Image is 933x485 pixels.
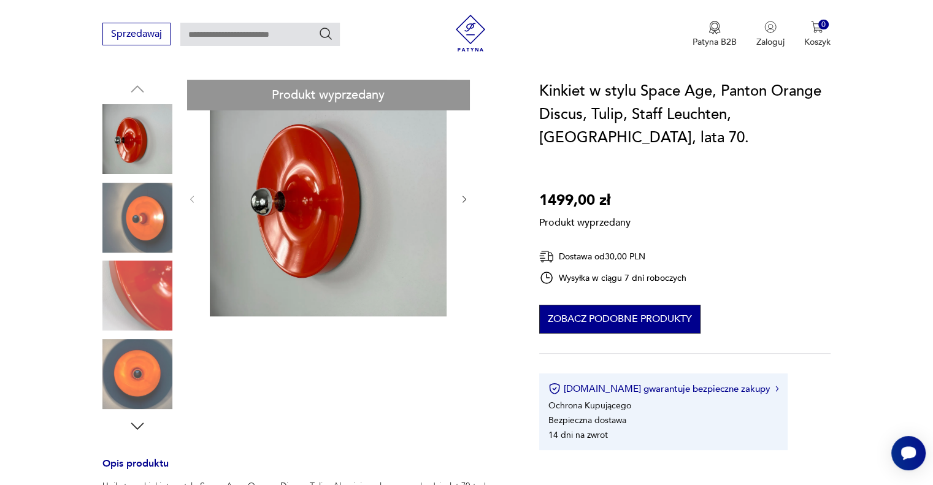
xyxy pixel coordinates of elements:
[548,414,626,426] li: Bezpieczna dostawa
[548,400,631,411] li: Ochrona Kupującego
[775,386,779,392] img: Ikona strzałki w prawo
[804,36,831,48] p: Koszyk
[804,21,831,48] button: 0Koszyk
[539,189,631,212] p: 1499,00 zł
[756,36,785,48] p: Zaloguj
[539,270,686,285] div: Wysyłka w ciągu 7 dni roboczych
[318,26,333,41] button: Szukaj
[693,21,737,48] a: Ikona medaluPatyna B2B
[548,383,778,395] button: [DOMAIN_NAME] gwarantuje bezpieczne zakupy
[693,36,737,48] p: Patyna B2B
[693,21,737,48] button: Patyna B2B
[452,15,489,52] img: Patyna - sklep z meblami i dekoracjami vintage
[102,23,171,45] button: Sprzedawaj
[539,305,701,334] button: Zobacz podobne produkty
[102,460,510,480] h3: Opis produktu
[539,80,831,150] h1: Kinkiet w stylu Space Age, Panton Orange Discus, Tulip, Staff Leuchten, [GEOGRAPHIC_DATA], lata 70.
[708,21,721,34] img: Ikona medalu
[548,383,561,395] img: Ikona certyfikatu
[102,31,171,39] a: Sprzedawaj
[756,21,785,48] button: Zaloguj
[811,21,823,33] img: Ikona koszyka
[539,212,631,229] p: Produkt wyprzedany
[548,429,608,441] li: 14 dni na zwrot
[818,20,829,30] div: 0
[539,249,554,264] img: Ikona dostawy
[539,249,686,264] div: Dostawa od 30,00 PLN
[764,21,777,33] img: Ikonka użytkownika
[891,436,926,470] iframe: Smartsupp widget button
